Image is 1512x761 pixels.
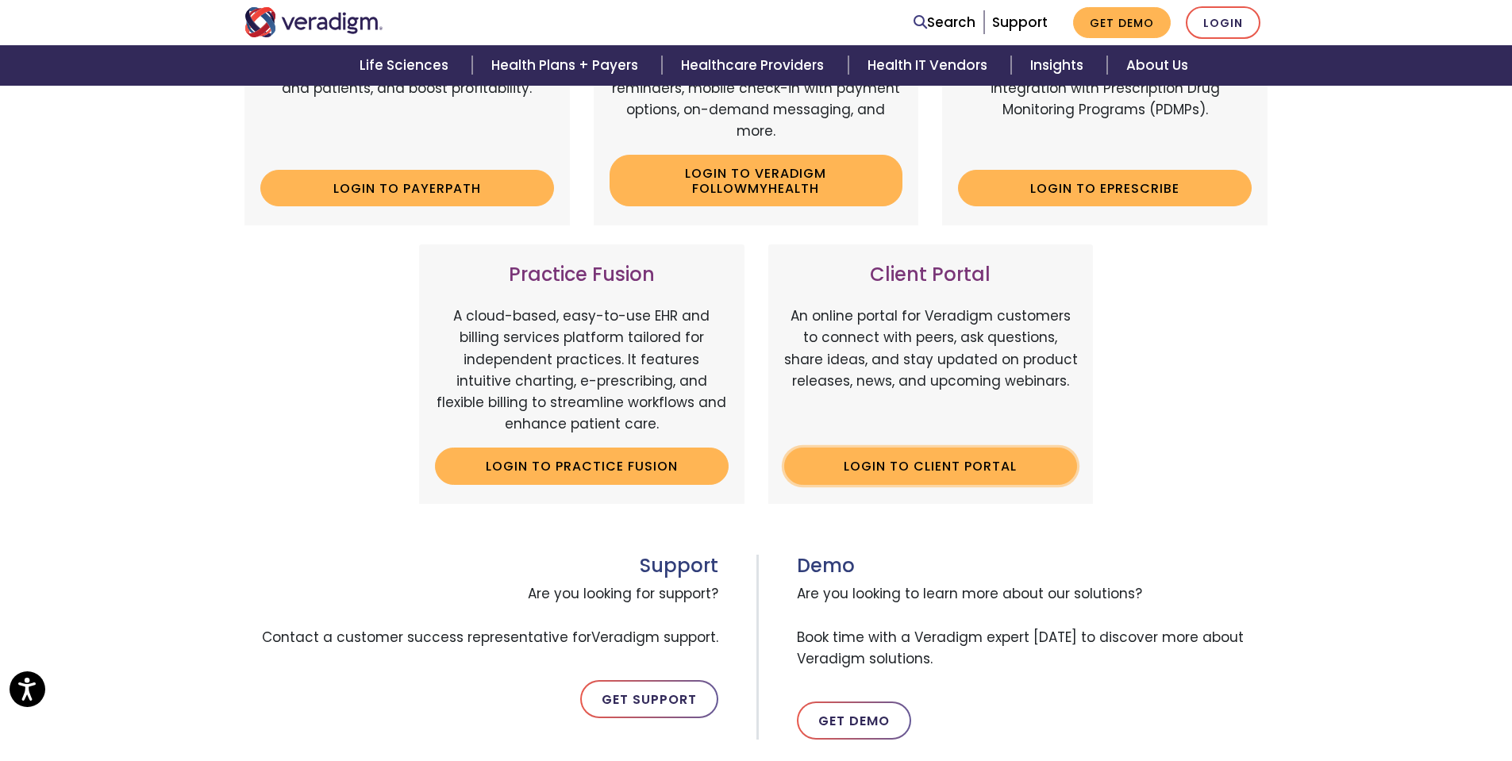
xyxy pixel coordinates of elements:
[797,701,911,740] a: Get Demo
[340,45,472,86] a: Life Sciences
[472,45,662,86] a: Health Plans + Payers
[1107,45,1207,86] a: About Us
[244,555,718,578] h3: Support
[610,155,903,206] a: Login to Veradigm FollowMyHealth
[958,170,1252,206] a: Login to ePrescribe
[244,577,718,655] span: Are you looking for support? Contact a customer success representative for
[662,45,848,86] a: Healthcare Providers
[784,306,1078,435] p: An online portal for Veradigm customers to connect with peers, ask questions, share ideas, and st...
[1186,6,1260,39] a: Login
[435,448,729,484] a: Login to Practice Fusion
[784,448,1078,484] a: Login to Client Portal
[992,13,1048,32] a: Support
[244,7,383,37] img: Veradigm logo
[435,263,729,286] h3: Practice Fusion
[1011,45,1107,86] a: Insights
[784,263,1078,286] h3: Client Portal
[797,555,1268,578] h3: Demo
[914,12,975,33] a: Search
[1073,7,1171,38] a: Get Demo
[848,45,1011,86] a: Health IT Vendors
[797,577,1268,676] span: Are you looking to learn more about our solutions? Book time with a Veradigm expert [DATE] to dis...
[435,306,729,435] p: A cloud-based, easy-to-use EHR and billing services platform tailored for independent practices. ...
[580,680,718,718] a: Get Support
[260,170,554,206] a: Login to Payerpath
[591,628,718,647] span: Veradigm support.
